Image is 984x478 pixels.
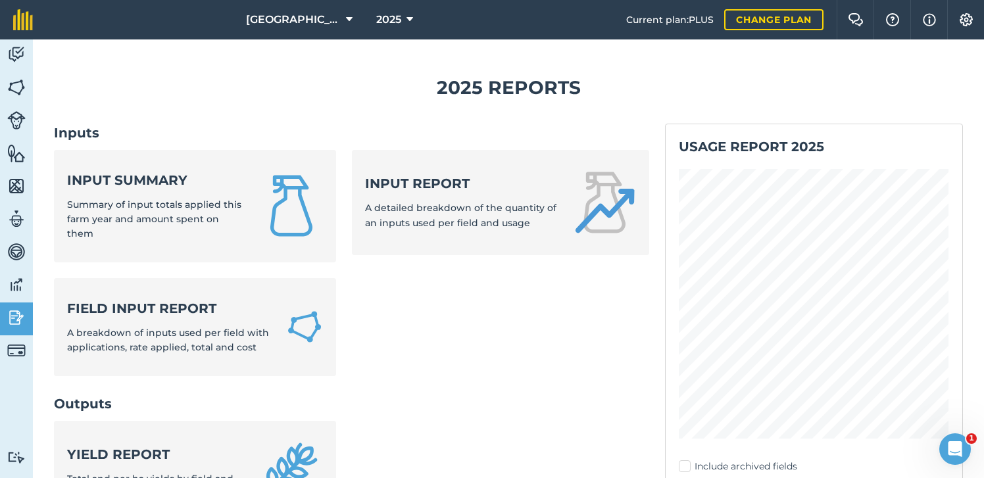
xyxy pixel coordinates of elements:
img: Two speech bubbles overlapping with the left bubble in the forefront [848,13,864,26]
img: svg+xml;base64,PD94bWwgdmVyc2lvbj0iMS4wIiBlbmNvZGluZz0idXRmLTgiPz4KPCEtLSBHZW5lcmF0b3I6IEFkb2JlIE... [7,451,26,464]
img: svg+xml;base64,PD94bWwgdmVyc2lvbj0iMS4wIiBlbmNvZGluZz0idXRmLTgiPz4KPCEtLSBHZW5lcmF0b3I6IEFkb2JlIE... [7,242,26,262]
span: A breakdown of inputs used per field with applications, rate applied, total and cost [67,327,269,353]
strong: Input report [365,174,558,193]
img: svg+xml;base64,PD94bWwgdmVyc2lvbj0iMS4wIiBlbmNvZGluZz0idXRmLTgiPz4KPCEtLSBHZW5lcmF0b3I6IEFkb2JlIE... [7,275,26,295]
span: 1 [966,433,977,444]
img: svg+xml;base64,PD94bWwgdmVyc2lvbj0iMS4wIiBlbmNvZGluZz0idXRmLTgiPz4KPCEtLSBHZW5lcmF0b3I6IEFkb2JlIE... [7,111,26,130]
img: Field Input Report [286,307,323,347]
a: Change plan [724,9,824,30]
img: fieldmargin Logo [13,9,33,30]
img: Input summary [260,174,323,237]
img: svg+xml;base64,PD94bWwgdmVyc2lvbj0iMS4wIiBlbmNvZGluZz0idXRmLTgiPz4KPCEtLSBHZW5lcmF0b3I6IEFkb2JlIE... [7,45,26,64]
img: svg+xml;base64,PD94bWwgdmVyc2lvbj0iMS4wIiBlbmNvZGluZz0idXRmLTgiPz4KPCEtLSBHZW5lcmF0b3I6IEFkb2JlIE... [7,308,26,327]
img: svg+xml;base64,PHN2ZyB4bWxucz0iaHR0cDovL3d3dy53My5vcmcvMjAwMC9zdmciIHdpZHRoPSI1NiIgaGVpZ2h0PSI2MC... [7,78,26,97]
span: Current plan : PLUS [626,12,714,27]
span: Summary of input totals applied this farm year and amount spent on them [67,199,241,240]
strong: Input summary [67,171,244,189]
a: Field Input ReportA breakdown of inputs used per field with applications, rate applied, total and... [54,278,336,376]
strong: Yield report [67,445,244,464]
img: svg+xml;base64,PHN2ZyB4bWxucz0iaHR0cDovL3d3dy53My5vcmcvMjAwMC9zdmciIHdpZHRoPSI1NiIgaGVpZ2h0PSI2MC... [7,143,26,163]
h1: 2025 Reports [54,73,963,103]
a: Input reportA detailed breakdown of the quantity of an inputs used per field and usage [352,150,650,255]
img: A cog icon [958,13,974,26]
img: svg+xml;base64,PHN2ZyB4bWxucz0iaHR0cDovL3d3dy53My5vcmcvMjAwMC9zdmciIHdpZHRoPSIxNyIgaGVpZ2h0PSIxNy... [923,12,936,28]
img: svg+xml;base64,PD94bWwgdmVyc2lvbj0iMS4wIiBlbmNvZGluZz0idXRmLTgiPz4KPCEtLSBHZW5lcmF0b3I6IEFkb2JlIE... [7,341,26,360]
img: svg+xml;base64,PD94bWwgdmVyc2lvbj0iMS4wIiBlbmNvZGluZz0idXRmLTgiPz4KPCEtLSBHZW5lcmF0b3I6IEFkb2JlIE... [7,209,26,229]
h2: Inputs [54,124,649,142]
span: [GEOGRAPHIC_DATA] [246,12,341,28]
h2: Outputs [54,394,649,413]
strong: Field Input Report [67,299,270,318]
iframe: Intercom live chat [939,433,971,465]
span: 2025 [376,12,401,28]
img: A question mark icon [885,13,900,26]
span: A detailed breakdown of the quantity of an inputs used per field and usage [365,202,556,228]
img: Input report [573,171,636,234]
h2: Usage report 2025 [679,137,949,156]
label: Include archived fields [679,460,949,473]
a: Input summarySummary of input totals applied this farm year and amount spent on them [54,150,336,262]
img: svg+xml;base64,PHN2ZyB4bWxucz0iaHR0cDovL3d3dy53My5vcmcvMjAwMC9zdmciIHdpZHRoPSI1NiIgaGVpZ2h0PSI2MC... [7,176,26,196]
